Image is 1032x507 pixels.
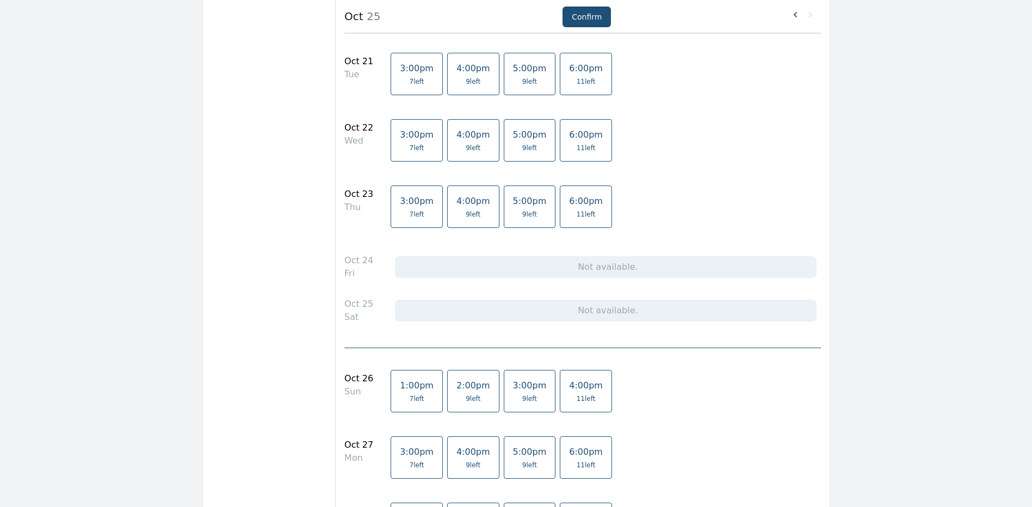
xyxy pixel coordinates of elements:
span: 7 left [410,210,424,219]
span: 7 left [410,77,424,86]
span: 6:00pm [569,129,603,140]
span: 9 left [522,144,537,152]
span: 9 left [466,144,480,152]
span: 4:00pm [456,63,490,73]
span: 5:00pm [513,447,547,457]
span: 3:00pm [400,129,434,140]
span: 7 left [410,394,424,403]
div: Oct 26 [344,372,373,385]
div: Oct 27 [344,438,373,452]
span: 4:00pm [456,196,490,206]
div: Sun [344,385,373,398]
span: 9 left [466,394,480,403]
span: 25 [363,10,381,23]
span: 2:00pm [456,380,490,391]
span: 11 left [577,144,596,152]
span: 3:00pm [400,196,434,206]
div: Oct 21 [344,55,373,68]
span: 11 left [577,461,596,469]
span: 3:00pm [400,447,434,457]
strong: Oct [344,10,363,23]
span: 4:00pm [456,129,490,140]
div: Tue [344,68,373,81]
span: 4:00pm [569,380,603,391]
span: 5:00pm [513,63,547,73]
span: 5:00pm [513,129,547,140]
div: Not available. [395,300,816,321]
span: 9 left [522,210,537,219]
div: Wed [344,134,373,147]
span: 3:00pm [513,380,547,391]
div: Oct 23 [344,188,373,201]
div: Thu [344,201,373,214]
span: 9 left [466,461,480,469]
span: 1:00pm [400,380,434,391]
span: 6:00pm [569,196,603,206]
div: Oct 22 [344,121,373,134]
span: 9 left [522,77,537,86]
div: Sat [344,311,373,324]
div: Oct 25 [344,298,373,311]
button: Confirm [563,7,611,27]
span: 9 left [466,210,480,219]
span: 6:00pm [569,63,603,73]
span: 5:00pm [513,196,547,206]
span: 4:00pm [456,447,490,457]
span: 7 left [410,461,424,469]
span: 11 left [577,210,596,219]
div: Fri [344,267,373,280]
span: 9 left [522,394,537,403]
span: 11 left [577,394,596,403]
span: 9 left [522,461,537,469]
div: Not available. [395,256,816,278]
div: Mon [344,452,373,465]
span: 11 left [577,77,596,86]
span: 6:00pm [569,447,603,457]
span: 7 left [410,144,424,152]
div: Oct 24 [344,254,373,267]
span: 3:00pm [400,63,434,73]
span: 9 left [466,77,480,86]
